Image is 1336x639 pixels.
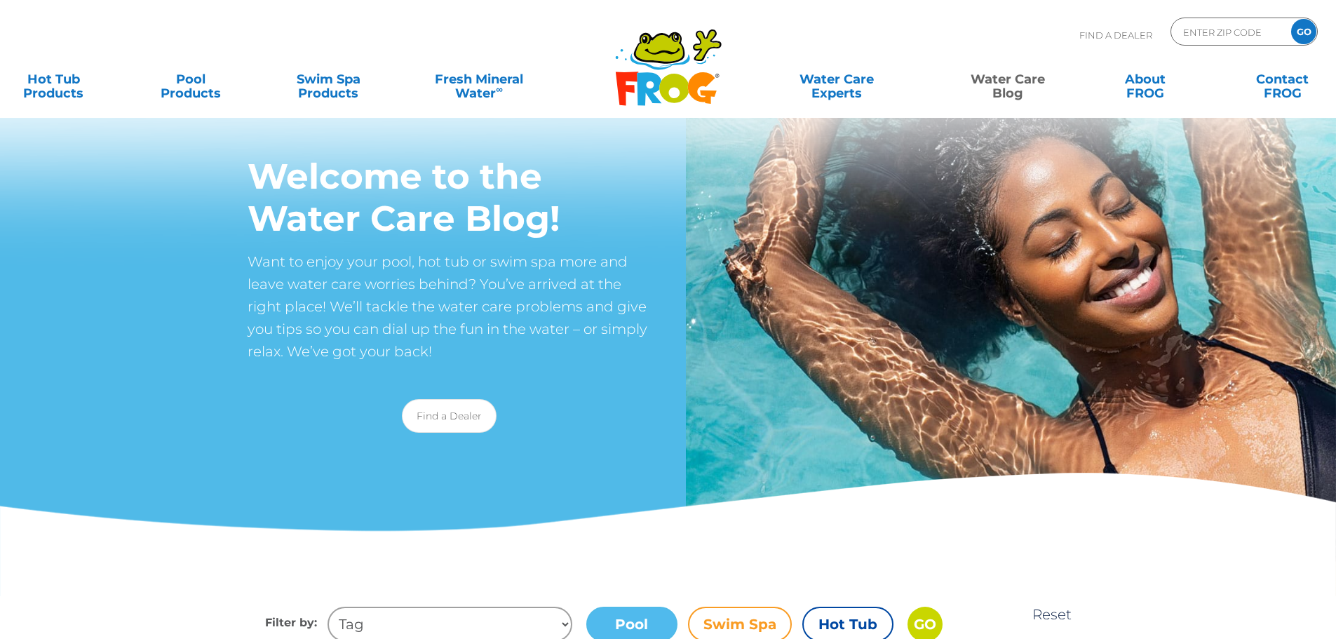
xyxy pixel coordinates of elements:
[496,83,503,95] sup: ∞
[1032,606,1072,623] a: Reset
[1229,65,1336,93] a: ContactFROG
[1092,65,1199,93] a: AboutFROG
[1182,22,1276,42] input: Zip Code Form
[275,65,382,93] a: Swim SpaProducts
[137,65,244,93] a: PoolProducts
[1079,18,1152,53] p: Find A Dealer
[954,65,1061,93] a: Water CareBlog
[750,65,924,93] a: Water CareExperts
[1291,19,1316,44] input: GO
[402,399,497,433] a: Find a Dealer
[248,250,651,363] p: Want to enjoy your pool, hot tub or swim spa more and leave water care worries behind? You’ve arr...
[412,65,546,93] a: Fresh MineralWater∞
